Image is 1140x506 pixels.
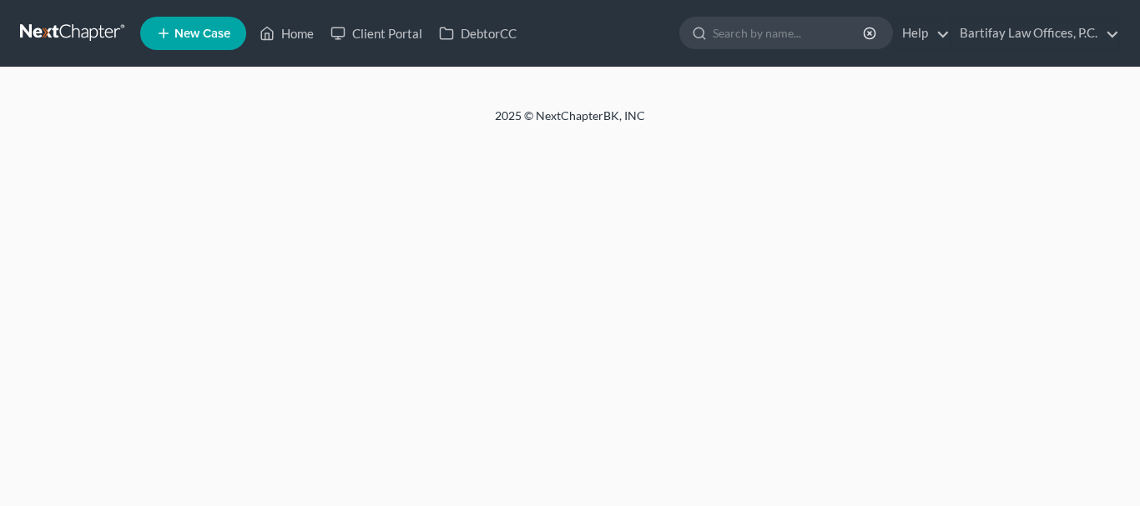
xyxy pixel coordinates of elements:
[251,18,322,48] a: Home
[951,18,1119,48] a: Bartifay Law Offices, P.C.
[174,28,230,40] span: New Case
[713,18,865,48] input: Search by name...
[322,18,431,48] a: Client Portal
[431,18,525,48] a: DebtorCC
[94,108,1046,138] div: 2025 © NextChapterBK, INC
[894,18,950,48] a: Help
